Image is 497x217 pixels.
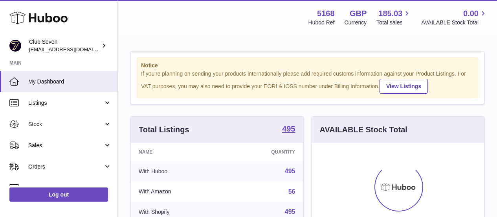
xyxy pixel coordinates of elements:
[285,168,295,174] a: 495
[308,19,335,26] div: Huboo Ref
[29,46,116,52] span: [EMAIL_ADDRESS][DOMAIN_NAME]
[463,8,479,19] span: 0.00
[28,163,103,171] span: Orders
[282,125,295,133] strong: 495
[141,62,474,69] strong: Notice
[378,8,402,19] span: 185.03
[320,124,407,135] h3: AVAILABLE Stock Total
[288,188,295,195] a: 56
[345,19,367,26] div: Currency
[28,142,103,149] span: Sales
[9,40,21,52] img: internalAdmin-5168@internal.huboo.com
[376,8,411,26] a: 185.03 Total sales
[376,19,411,26] span: Total sales
[282,125,295,134] a: 495
[131,161,225,182] td: With Huboo
[131,143,225,161] th: Name
[9,187,108,202] a: Log out
[421,8,488,26] a: 0.00 AVAILABLE Stock Total
[28,121,103,128] span: Stock
[380,79,428,94] a: View Listings
[28,99,103,107] span: Listings
[131,182,225,202] td: With Amazon
[225,143,303,161] th: Quantity
[139,124,189,135] h3: Total Listings
[350,8,367,19] strong: GBP
[421,19,488,26] span: AVAILABLE Stock Total
[285,208,295,215] a: 495
[29,38,100,53] div: Club Seven
[141,70,474,94] div: If you're planning on sending your products internationally please add required customs informati...
[28,184,112,192] span: Usage
[317,8,335,19] strong: 5168
[28,78,112,85] span: My Dashboard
